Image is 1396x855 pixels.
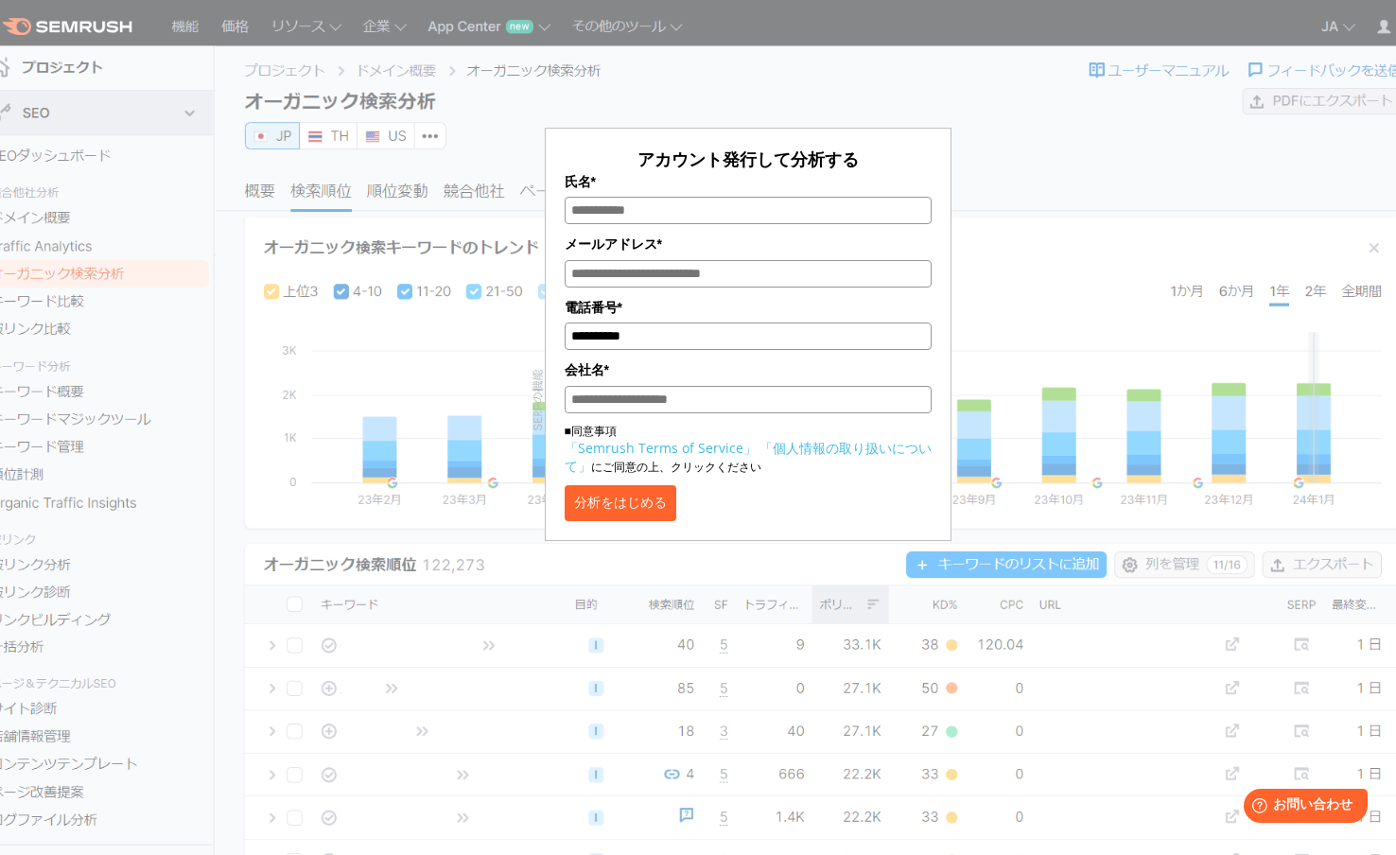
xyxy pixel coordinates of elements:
[565,439,757,457] a: 「Semrush Terms of Service」
[565,485,676,521] button: 分析をはじめる
[565,423,932,476] p: ■同意事項 にご同意の上、クリックください
[565,297,932,318] label: 電話番号*
[565,439,932,475] a: 「個人情報の取り扱いについて」
[565,234,932,254] label: メールアドレス*
[1228,781,1375,834] iframe: Help widget launcher
[637,148,859,170] span: アカウント発行して分析する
